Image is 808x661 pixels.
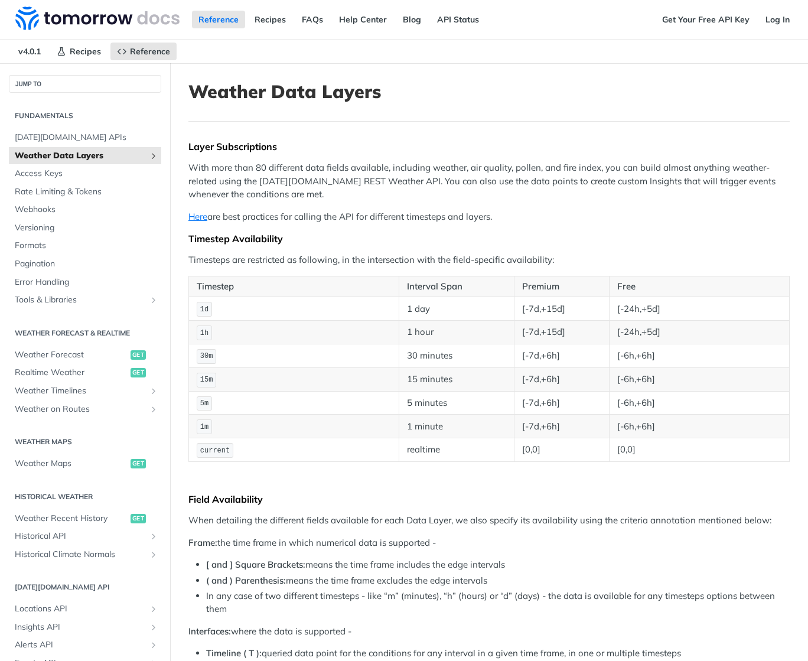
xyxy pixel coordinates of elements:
span: Pagination [15,258,158,270]
span: get [131,459,146,468]
h2: Weather Maps [9,437,161,447]
li: means the time frame excludes the edge intervals [206,574,790,588]
code: 5m [197,396,212,411]
span: Tools & Libraries [15,294,146,306]
td: 1 day [399,297,514,321]
td: 1 minute [399,415,514,438]
span: get [131,514,146,523]
span: Access Keys [15,168,158,180]
span: Realtime Weather [15,367,128,379]
a: API Status [431,11,486,28]
a: Weather Forecastget [9,346,161,364]
strong: Timeline ( T ): [206,647,262,659]
td: [-7d,+15d] [514,297,609,321]
td: [-7d,+15d] [514,321,609,344]
span: [DATE][DOMAIN_NAME] APIs [15,132,158,144]
button: Show subpages for Weather Timelines [149,386,158,396]
span: v4.0.1 [12,43,47,60]
a: Tools & LibrariesShow subpages for Tools & Libraries [9,291,161,309]
span: Weather on Routes [15,403,146,415]
button: Show subpages for Locations API [149,604,158,614]
td: [-6h,+6h] [609,367,789,391]
code: current [197,443,233,458]
span: Error Handling [15,276,158,288]
button: Show subpages for Weather on Routes [149,405,158,414]
li: queried data point for the conditions for any interval in a given time frame, in one or multiple ... [206,647,790,660]
img: Tomorrow.io Weather API Docs [15,6,180,30]
p: When detailing the different fields available for each Data Layer, we also specify its availabili... [188,514,790,528]
th: Premium [514,276,609,297]
span: Weather Recent History [15,513,128,525]
a: Recipes [248,11,292,28]
span: Weather Maps [15,458,128,470]
td: 30 minutes [399,344,514,368]
div: Field Availability [188,493,790,505]
span: Alerts API [15,639,146,651]
span: Locations API [15,603,146,615]
button: Show subpages for Weather Data Layers [149,151,158,161]
button: Show subpages for Alerts API [149,640,158,650]
code: 1m [197,419,212,434]
code: 30m [197,349,216,364]
td: 1 hour [399,321,514,344]
button: JUMP TO [9,75,161,93]
a: Alerts APIShow subpages for Alerts API [9,636,161,654]
td: [-7d,+6h] [514,391,609,415]
strong: [ and ] Square Brackets: [206,559,305,570]
button: Show subpages for Insights API [149,623,158,632]
a: Error Handling [9,273,161,291]
strong: Interfaces: [188,626,231,637]
a: Weather Data LayersShow subpages for Weather Data Layers [9,147,161,165]
th: Interval Span [399,276,514,297]
th: Timestep [189,276,399,297]
a: Reference [110,43,177,60]
span: Versioning [15,222,158,234]
a: Weather on RoutesShow subpages for Weather on Routes [9,400,161,418]
a: FAQs [295,11,330,28]
span: Weather Data Layers [15,150,146,162]
a: Recipes [50,43,107,60]
p: With more than 80 different data fields available, including weather, air quality, pollen, and fi... [188,161,790,201]
a: Help Center [333,11,393,28]
a: Historical Climate NormalsShow subpages for Historical Climate Normals [9,546,161,564]
button: Show subpages for Historical API [149,532,158,541]
a: Blog [396,11,428,28]
h2: Historical Weather [9,491,161,502]
a: Access Keys [9,165,161,183]
a: Pagination [9,255,161,273]
p: Timesteps are restricted as following, in the intersection with the field-specific availability: [188,253,790,267]
a: Rate Limiting & Tokens [9,183,161,201]
a: [DATE][DOMAIN_NAME] APIs [9,129,161,146]
span: get [131,350,146,360]
td: 5 minutes [399,391,514,415]
td: 15 minutes [399,367,514,391]
a: Insights APIShow subpages for Insights API [9,618,161,636]
code: 1d [197,302,212,317]
li: means the time frame includes the edge intervals [206,558,790,572]
span: Historical Climate Normals [15,549,146,561]
td: [0,0] [514,438,609,462]
span: Weather Forecast [15,349,128,361]
div: Layer Subscriptions [188,141,790,152]
div: Timestep Availability [188,233,790,245]
h2: [DATE][DOMAIN_NAME] API [9,582,161,592]
td: [-6h,+6h] [609,415,789,438]
td: [0,0] [609,438,789,462]
span: Reference [130,46,170,57]
h2: Fundamentals [9,110,161,121]
td: [-7d,+6h] [514,415,609,438]
a: Log In [759,11,796,28]
p: the time frame in which numerical data is supported - [188,536,790,550]
td: [-24h,+5d] [609,297,789,321]
a: Realtime Weatherget [9,364,161,382]
li: In any case of two different timesteps - like “m” (minutes), “h” (hours) or “d” (days) - the data... [206,590,790,616]
td: [-24h,+5d] [609,321,789,344]
a: Locations APIShow subpages for Locations API [9,600,161,618]
a: Weather TimelinesShow subpages for Weather Timelines [9,382,161,400]
td: [-6h,+6h] [609,344,789,368]
a: Weather Recent Historyget [9,510,161,528]
span: Rate Limiting & Tokens [15,186,158,198]
a: Here [188,211,207,222]
span: Historical API [15,530,146,542]
h1: Weather Data Layers [188,81,790,102]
